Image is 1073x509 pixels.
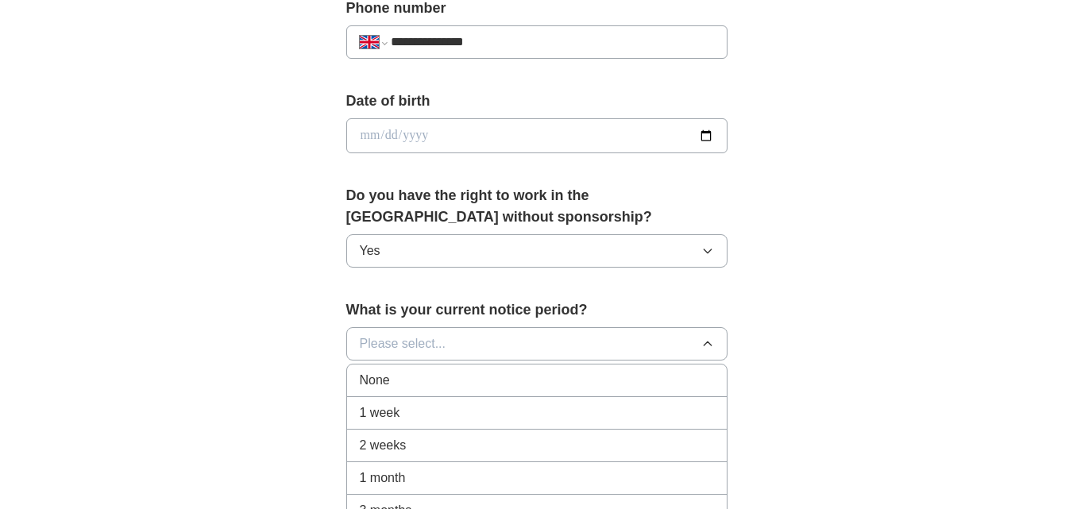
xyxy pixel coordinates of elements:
[346,299,728,321] label: What is your current notice period?
[360,371,390,390] span: None
[360,334,446,353] span: Please select...
[360,241,380,260] span: Yes
[346,327,728,361] button: Please select...
[360,403,400,422] span: 1 week
[360,436,407,455] span: 2 weeks
[346,234,728,268] button: Yes
[346,91,728,112] label: Date of birth
[346,185,728,228] label: Do you have the right to work in the [GEOGRAPHIC_DATA] without sponsorship?
[360,469,406,488] span: 1 month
